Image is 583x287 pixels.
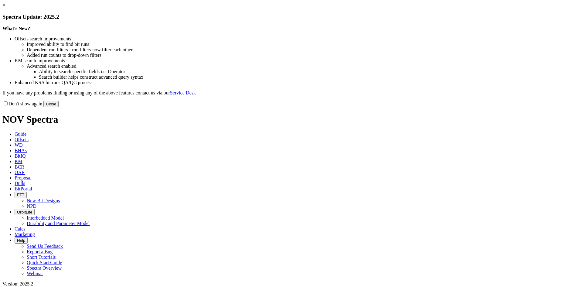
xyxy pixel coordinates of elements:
label: Don't show again [2,101,42,106]
li: Advanced search enabled [27,63,581,69]
a: Durability and Parameter Model [27,221,90,226]
li: Dependent run filters - run filters now filter each other [27,47,581,53]
span: BitPortal [15,186,32,191]
h3: Spectra Update: 2025.2 [2,14,581,20]
span: Help [17,238,25,243]
li: Added run counts to drop-down filters [27,53,581,58]
h1: NOV Spectra [2,114,581,125]
div: Version: 2025.2 [2,281,581,287]
a: New Bit Designs [27,198,60,203]
button: Close [43,101,59,107]
span: WD [15,142,23,148]
span: BCR [15,164,24,169]
span: FTT [17,193,24,197]
a: Report a Bug [27,249,53,254]
span: Offsets [15,137,29,142]
span: Guide [15,132,26,137]
li: Enhanced KSA bit runs QA/QC process [15,80,581,85]
li: Improved ability to find bit runs [27,42,581,47]
span: Marketing [15,232,35,237]
a: Webinar [27,271,43,276]
li: Search builder helps construct advanced query syntax [39,74,581,80]
a: Spectra Overview [27,265,62,271]
span: KM [15,159,22,164]
a: Short Tutorials [27,255,56,260]
li: Offsets search improvements [15,36,581,42]
span: Dulls [15,181,25,186]
a: Service Desk [170,90,196,95]
li: KM search improvements [15,58,581,63]
span: Proposal [15,175,32,180]
a: Send Us Feedback [27,244,63,249]
span: BHAs [15,148,27,153]
a: Quick Start Guide [27,260,62,265]
p: If you have any problems finding or using any of the above features contact us via our [2,90,581,96]
span: BitIQ [15,153,26,159]
input: Don't show again [4,101,8,105]
li: Ability to search specific fields i.e. Operator [39,69,581,74]
a: NPD [27,203,36,209]
span: Calcs [15,226,26,231]
strong: What's New? [2,26,30,31]
span: OAR [15,170,25,175]
a: Interbedded Model [27,215,64,220]
a: × [2,2,5,8]
span: OrbitLite [17,210,32,214]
